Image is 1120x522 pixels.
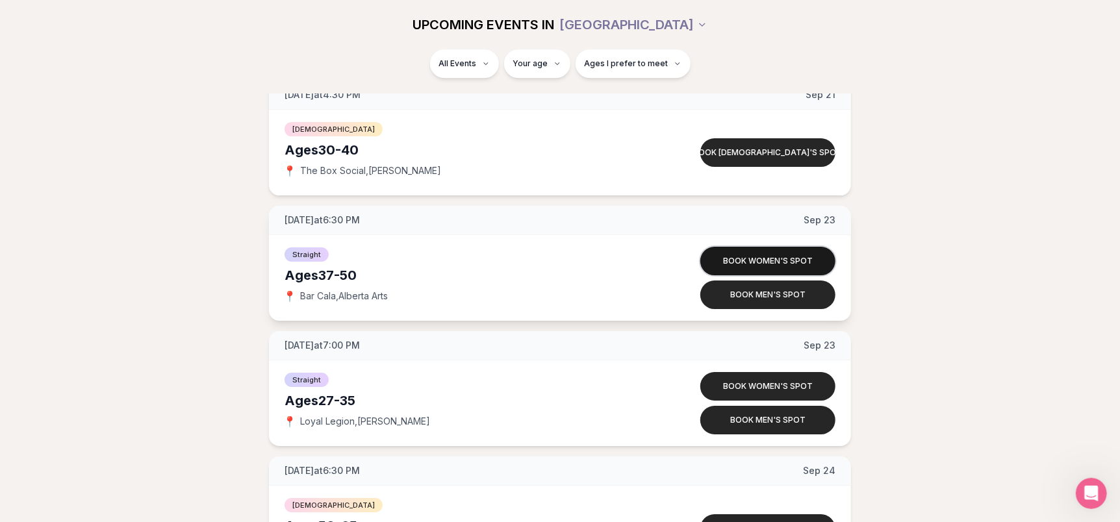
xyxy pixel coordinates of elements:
span: 📍 [285,416,295,427]
span: Sep 21 [806,88,835,101]
button: [GEOGRAPHIC_DATA] [560,10,707,39]
span: Sep 23 [804,214,835,227]
span: Straight [285,247,329,262]
span: UPCOMING EVENTS IN [413,16,555,34]
button: Book men's spot [700,406,835,434]
button: Ages I prefer to meet [576,49,691,78]
span: 📍 [285,291,295,301]
span: [DATE] at 7:00 PM [285,339,360,352]
span: [DATE] at 4:30 PM [285,88,361,101]
iframe: Intercom live chat [1076,478,1107,509]
span: [DATE] at 6:30 PM [285,214,360,227]
span: Your age [513,58,548,69]
button: Book women's spot [700,372,835,401]
span: Loyal Legion , [PERSON_NAME] [300,415,430,428]
span: [DEMOGRAPHIC_DATA] [285,498,383,512]
div: Ages 37-50 [285,266,651,284]
button: Book [DEMOGRAPHIC_DATA]'s spot [700,138,835,167]
span: 📍 [285,166,295,176]
span: [DEMOGRAPHIC_DATA] [285,122,383,136]
span: Ages I prefer to meet [585,58,668,69]
span: Straight [285,373,329,387]
span: [DATE] at 6:30 PM [285,464,360,477]
button: Your age [504,49,570,78]
div: Ages 30-40 [285,141,651,159]
span: All Events [439,58,477,69]
span: Bar Cala , Alberta Arts [300,290,388,303]
span: Sep 23 [804,339,835,352]
span: The Box Social , [PERSON_NAME] [300,164,441,177]
span: Sep 24 [803,464,835,477]
button: Book women's spot [700,247,835,275]
div: Ages 27-35 [285,391,651,410]
button: All Events [430,49,499,78]
button: Book men's spot [700,280,835,309]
